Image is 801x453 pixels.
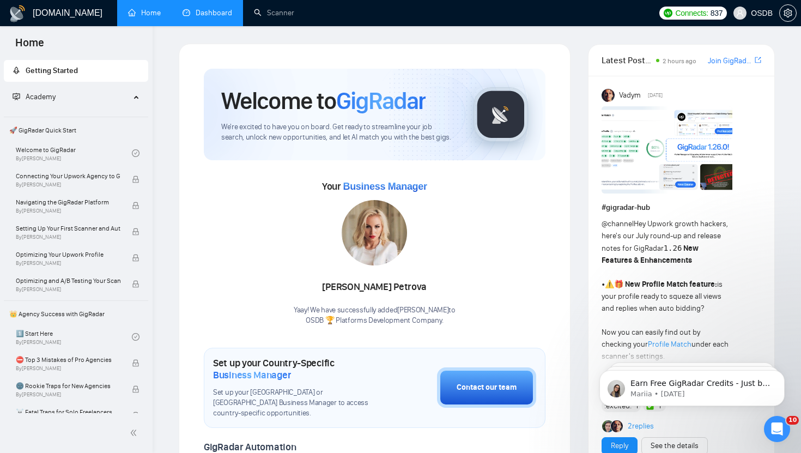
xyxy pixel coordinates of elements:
[132,333,139,341] span: check-circle
[183,8,232,17] a: dashboardDashboard
[13,92,56,101] span: Academy
[132,385,139,393] span: lock
[132,254,139,262] span: lock
[611,440,628,452] a: Reply
[16,275,120,286] span: Optimizing and A/B Testing Your Scanner for Better Results
[16,391,120,398] span: By [PERSON_NAME]
[780,9,796,17] span: setting
[213,369,291,381] span: Business Manager
[651,440,699,452] a: See the details
[16,141,132,165] a: Welcome to GigRadarBy[PERSON_NAME]
[132,280,139,288] span: lock
[708,55,753,67] a: Join GigRadar Slack Community
[474,87,528,142] img: gigradar-logo.png
[648,340,691,349] a: Profile Match
[628,421,654,432] a: 2replies
[221,122,456,143] span: We're excited to have you on board. Get ready to streamline your job search, unlock new opportuni...
[16,325,132,349] a: 1️⃣ Start HereBy[PERSON_NAME]
[343,181,427,192] span: Business Manager
[26,66,78,75] span: Getting Started
[213,357,383,381] h1: Set up your Country-Specific
[619,89,641,101] span: Vadym
[16,365,120,372] span: By [PERSON_NAME]
[13,93,20,100] span: fund-projection-screen
[213,388,383,419] span: Set up your [GEOGRAPHIC_DATA] or [GEOGRAPHIC_DATA] Business Manager to access country-specific op...
[605,280,614,289] span: ⚠️
[132,412,139,419] span: lock
[132,176,139,183] span: lock
[786,416,799,425] span: 10
[5,119,147,141] span: 🚀 GigRadar Quick Start
[16,249,120,260] span: Optimizing Your Upwork Profile
[16,407,120,418] span: ☠️ Fatal Traps for Solo Freelancers
[602,219,634,228] span: @channel
[336,86,426,116] span: GigRadar
[294,278,456,297] div: [PERSON_NAME] Petrova
[16,380,120,391] span: 🌚 Rookie Traps for New Agencies
[16,197,120,208] span: Navigating the GigRadar Platform
[755,55,761,65] a: export
[294,316,456,326] p: OSDB 🏆 Platforms Development Company .
[779,9,797,17] a: setting
[664,244,682,252] code: 1.26
[342,200,407,265] img: 1687098848980-89.jpg
[602,106,732,194] img: F09AC4U7ATU-image.png
[294,305,456,326] div: Yaay! We have successfully added [PERSON_NAME] to
[4,60,148,82] li: Getting Started
[254,8,294,17] a: searchScanner
[764,416,790,442] iframe: Intercom live chat
[132,228,139,235] span: lock
[755,56,761,64] span: export
[663,57,696,65] span: 2 hours ago
[583,347,801,424] iframe: Intercom notifications message
[602,420,614,432] img: Alex B
[16,354,120,365] span: ⛔ Top 3 Mistakes of Pro Agencies
[16,182,120,188] span: By [PERSON_NAME]
[711,7,723,19] span: 837
[437,367,536,408] button: Contact our team
[736,9,744,17] span: user
[16,234,120,240] span: By [PERSON_NAME]
[676,7,708,19] span: Connects:
[16,208,120,214] span: By [PERSON_NAME]
[13,67,20,74] span: rocket
[16,260,120,267] span: By [PERSON_NAME]
[614,280,623,289] span: 🎁
[132,359,139,367] span: lock
[457,382,517,394] div: Contact our team
[322,180,427,192] span: Your
[779,4,797,22] button: setting
[16,171,120,182] span: Connecting Your Upwork Agency to GigRadar
[7,35,53,58] span: Home
[130,427,141,438] span: double-left
[625,280,717,289] strong: New Profile Match feature:
[602,53,653,67] span: Latest Posts from the GigRadar Community
[132,202,139,209] span: lock
[602,89,615,102] img: Vadym
[221,86,426,116] h1: Welcome to
[602,202,761,214] h1: # gigradar-hub
[5,303,147,325] span: 👑 Agency Success with GigRadar
[26,92,56,101] span: Academy
[9,5,26,22] img: logo
[204,441,296,453] span: GigRadar Automation
[16,223,120,234] span: Setting Up Your First Scanner and Auto-Bidder
[648,90,663,100] span: [DATE]
[128,8,161,17] a: homeHome
[664,9,672,17] img: upwork-logo.png
[132,149,139,157] span: check-circle
[16,286,120,293] span: By [PERSON_NAME]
